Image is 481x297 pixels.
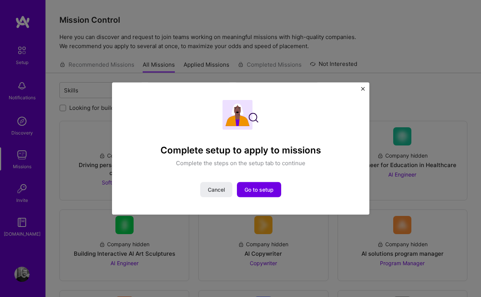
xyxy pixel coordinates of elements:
button: Close [361,87,365,95]
span: Cancel [208,186,225,193]
button: Cancel [200,182,232,197]
button: Go to setup [237,182,281,197]
p: Complete the steps on the setup tab to continue [176,159,305,167]
img: Complete setup illustration [223,100,258,130]
h4: Complete setup to apply to missions [160,145,321,156]
span: Go to setup [244,186,274,193]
